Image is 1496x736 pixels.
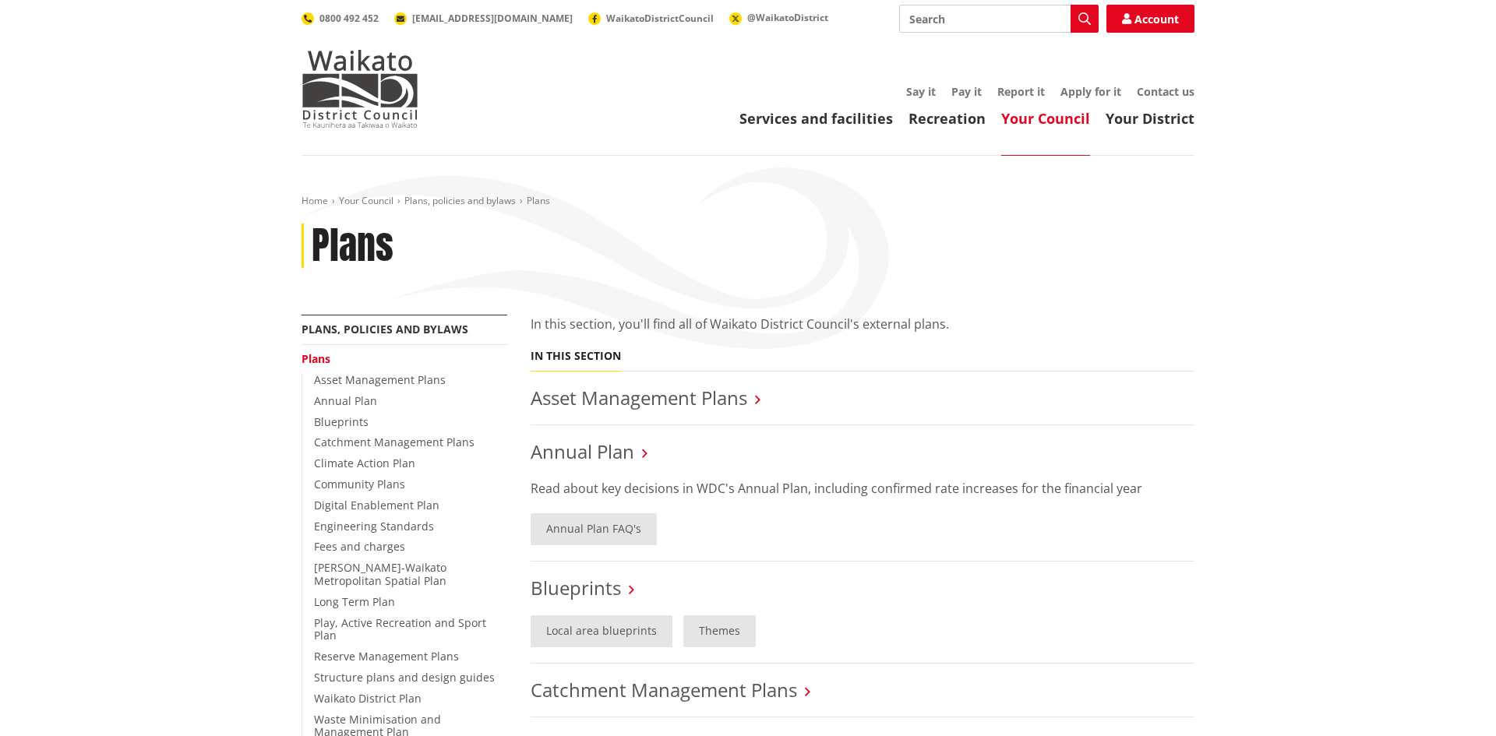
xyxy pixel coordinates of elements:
[909,109,986,128] a: Recreation
[312,224,393,269] h1: Plans
[729,11,828,24] a: @WaikatoDistrict
[997,84,1045,99] a: Report it
[314,670,495,685] a: Structure plans and design guides
[531,479,1194,498] p: Read about key decisions in WDC's Annual Plan, including confirmed rate increases for the financi...
[314,615,486,643] a: Play, Active Recreation and Sport Plan
[412,12,573,25] span: [EMAIL_ADDRESS][DOMAIN_NAME]
[314,477,405,491] a: Community Plans
[314,594,395,609] a: Long Term Plan
[951,84,982,99] a: Pay it
[314,414,369,429] a: Blueprints
[531,575,621,600] a: Blueprints
[314,519,434,534] a: Engineering Standards
[739,109,893,128] a: Services and facilities
[1106,5,1194,33] a: Account
[314,539,405,554] a: Fees and charges
[319,12,379,25] span: 0800 492 452
[314,456,415,470] a: Climate Action Plan
[314,498,439,512] a: Digital Enablement Plan
[314,691,422,706] a: Waikato District Plan
[531,677,797,703] a: Catchment Management Plans
[314,560,446,588] a: [PERSON_NAME]-Waikato Metropolitan Spatial Plan
[531,385,747,410] a: Asset Management Plans
[302,322,468,336] a: Plans, policies and bylaws
[302,50,418,128] img: Waikato District Council - Te Kaunihera aa Takiwaa o Waikato
[1137,84,1194,99] a: Contact us
[302,12,379,25] a: 0800 492 452
[527,194,550,207] span: Plans
[314,393,377,408] a: Annual Plan
[394,12,573,25] a: [EMAIL_ADDRESS][DOMAIN_NAME]
[531,438,634,464] a: Annual Plan
[906,84,936,99] a: Say it
[531,350,621,363] h5: In this section
[747,11,828,24] span: @WaikatoDistrict
[404,194,516,207] a: Plans, policies and bylaws
[339,194,393,207] a: Your Council
[1001,109,1090,128] a: Your Council
[683,615,756,647] a: Themes
[1060,84,1121,99] a: Apply for it
[1106,109,1194,128] a: Your District
[531,513,657,545] a: Annual Plan FAQ's
[314,649,459,664] a: Reserve Management Plans
[531,615,672,647] a: Local area blueprints
[314,435,475,449] a: Catchment Management Plans
[302,194,328,207] a: Home
[302,195,1194,208] nav: breadcrumb
[588,12,714,25] a: WaikatoDistrictCouncil
[314,372,446,387] a: Asset Management Plans
[899,5,1099,33] input: Search input
[531,315,1194,333] p: In this section, you'll find all of Waikato District Council's external plans.
[302,351,330,366] a: Plans
[606,12,714,25] span: WaikatoDistrictCouncil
